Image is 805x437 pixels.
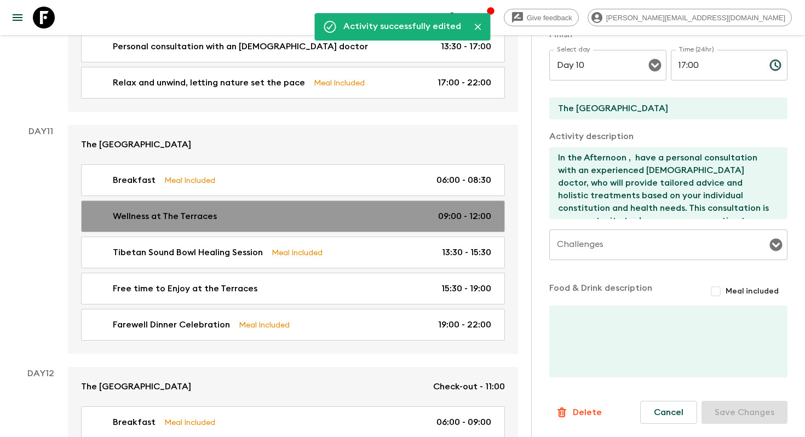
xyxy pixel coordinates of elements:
p: Day 12 [13,367,68,380]
p: 13:30 - 15:30 [442,246,491,259]
p: 13:30 - 17:00 [441,40,491,53]
a: BreakfastMeal Included06:00 - 08:30 [81,164,505,196]
button: menu [7,7,28,28]
p: Relax and unwind, letting nature set the pace [113,76,305,89]
a: Farewell Dinner CelebrationMeal Included19:00 - 22:00 [81,309,505,341]
button: Close [470,19,486,35]
button: Choose time, selected time is 5:00 PM [764,54,786,76]
p: Personal consultation with an [DEMOGRAPHIC_DATA] doctor [113,40,368,53]
p: Breakfast [113,416,156,429]
button: Delete [549,401,608,423]
a: Free time to Enjoy at the Terraces15:30 - 19:00 [81,273,505,304]
p: Farewell Dinner Celebration [113,318,230,331]
a: Personal consultation with an [DEMOGRAPHIC_DATA] doctor13:30 - 17:00 [81,31,505,62]
a: Wellness at The Terraces09:00 - 12:00 [81,200,505,232]
p: 17:00 - 22:00 [438,76,491,89]
label: Select day [557,45,590,54]
p: Meal Included [314,77,365,89]
a: The [GEOGRAPHIC_DATA] [68,125,518,164]
p: Free time to Enjoy at the Terraces [113,282,257,295]
label: Time (24hr) [679,45,714,54]
p: Meal Included [272,246,323,258]
p: 15:30 - 19:00 [441,282,491,295]
p: Meal Included [239,319,290,331]
a: Tibetan Sound Bowl Healing SessionMeal Included13:30 - 15:30 [81,237,505,268]
p: Breakfast [113,174,156,187]
p: Wellness at The Terraces [113,210,217,223]
a: The [GEOGRAPHIC_DATA]Check-out - 11:00 [68,367,518,406]
button: search adventures [442,7,464,28]
p: Day 11 [13,125,68,138]
p: 09:00 - 12:00 [438,210,491,223]
button: Cancel [640,401,697,424]
p: 06:00 - 08:30 [436,174,491,187]
p: The [GEOGRAPHIC_DATA] [81,138,191,151]
button: Open [647,58,663,73]
p: Activity description [549,130,787,143]
textarea: In the Afternoon , have a personal consultation with an experienced [DEMOGRAPHIC_DATA] doctor, wh... [549,147,779,219]
button: Open [768,237,784,252]
span: [PERSON_NAME][EMAIL_ADDRESS][DOMAIN_NAME] [600,14,791,22]
p: Meal Included [164,174,215,186]
p: Tibetan Sound Bowl Healing Session [113,246,263,259]
p: Food & Drink description [549,281,652,301]
input: End Location (leave blank if same as Start) [549,97,779,119]
p: Meal Included [164,416,215,428]
p: 19:00 - 22:00 [438,318,491,331]
a: Give feedback [504,9,579,26]
span: Give feedback [521,14,578,22]
a: Relax and unwind, letting nature set the paceMeal Included17:00 - 22:00 [81,67,505,99]
p: The [GEOGRAPHIC_DATA] [81,380,191,393]
p: Delete [573,406,602,419]
input: hh:mm [671,50,761,81]
span: Meal included [726,286,779,297]
p: 06:00 - 09:00 [436,416,491,429]
p: Check-out - 11:00 [433,380,505,393]
div: [PERSON_NAME][EMAIL_ADDRESS][DOMAIN_NAME] [588,9,792,26]
div: Activity successfully edited [343,16,461,37]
